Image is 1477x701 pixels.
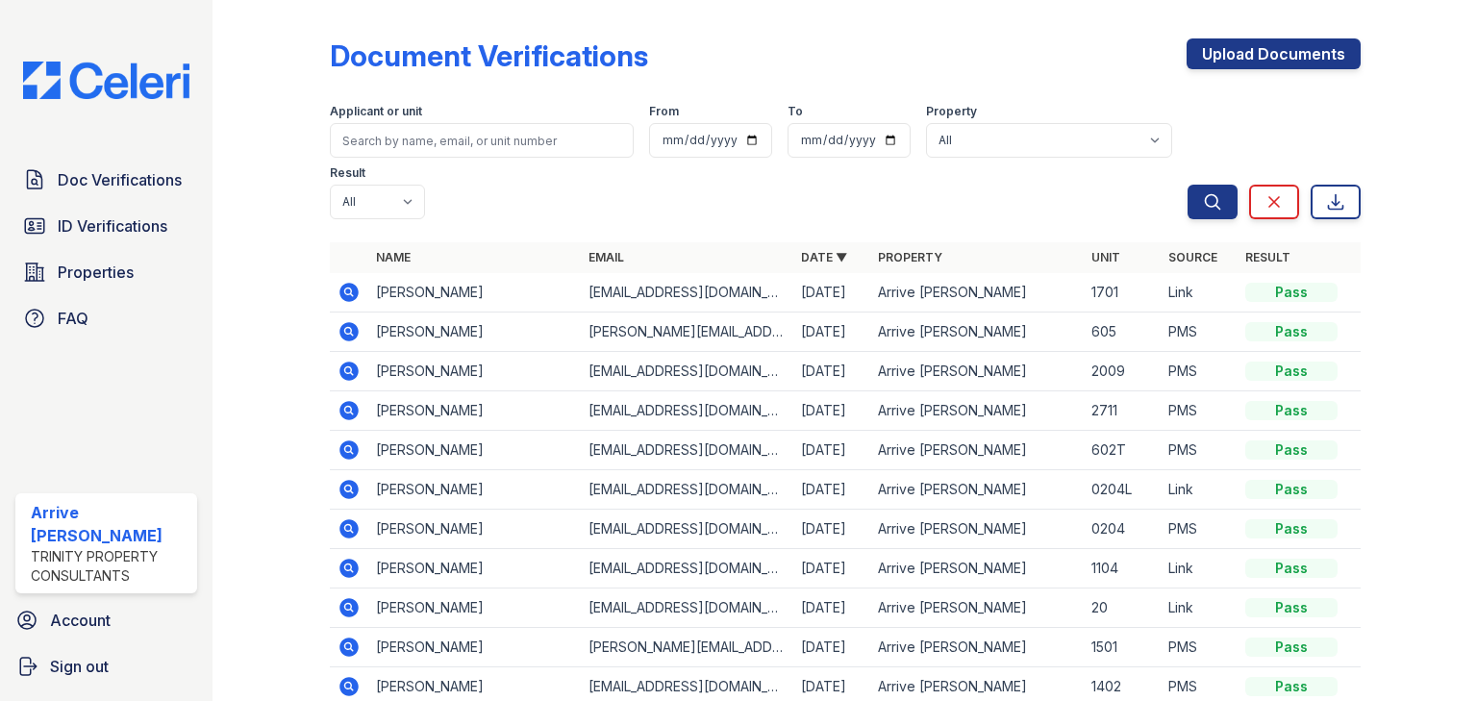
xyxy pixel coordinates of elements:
div: Pass [1245,519,1338,538]
span: Properties [58,261,134,284]
td: [DATE] [793,628,870,667]
div: Pass [1245,322,1338,341]
td: Arrive [PERSON_NAME] [870,313,1083,352]
input: Search by name, email, or unit number [330,123,634,158]
div: Pass [1245,677,1338,696]
td: [DATE] [793,273,870,313]
label: To [788,104,803,119]
td: [DATE] [793,431,870,470]
a: Sign out [8,647,205,686]
img: CE_Logo_Blue-a8612792a0a2168367f1c8372b55b34899dd931a85d93a1a3d3e32e68fde9ad4.png [8,62,205,99]
a: FAQ [15,299,197,338]
td: 1104 [1084,549,1161,588]
td: [DATE] [793,549,870,588]
td: Arrive [PERSON_NAME] [870,273,1083,313]
label: Property [926,104,977,119]
td: PMS [1161,628,1238,667]
label: From [649,104,679,119]
td: [EMAIL_ADDRESS][DOMAIN_NAME] [581,273,793,313]
td: 2711 [1084,391,1161,431]
span: Sign out [50,655,109,678]
td: [DATE] [793,352,870,391]
label: Applicant or unit [330,104,422,119]
a: Email [588,250,624,264]
td: [PERSON_NAME][EMAIL_ADDRESS][PERSON_NAME][DOMAIN_NAME] [581,628,793,667]
div: Arrive [PERSON_NAME] [31,501,189,547]
td: [PERSON_NAME] [368,313,581,352]
div: Pass [1245,362,1338,381]
td: PMS [1161,391,1238,431]
td: [DATE] [793,391,870,431]
a: Result [1245,250,1290,264]
td: [PERSON_NAME] [368,352,581,391]
div: Pass [1245,401,1338,420]
div: Pass [1245,559,1338,578]
td: [PERSON_NAME] [368,628,581,667]
td: [PERSON_NAME] [368,470,581,510]
td: [PERSON_NAME] [368,273,581,313]
td: [EMAIL_ADDRESS][DOMAIN_NAME] [581,470,793,510]
span: ID Verifications [58,214,167,238]
td: Arrive [PERSON_NAME] [870,470,1083,510]
td: [EMAIL_ADDRESS][DOMAIN_NAME] [581,431,793,470]
div: Document Verifications [330,38,648,73]
td: Arrive [PERSON_NAME] [870,628,1083,667]
div: Pass [1245,598,1338,617]
a: Date ▼ [801,250,847,264]
td: [PERSON_NAME] [368,510,581,549]
td: Arrive [PERSON_NAME] [870,588,1083,628]
span: Doc Verifications [58,168,182,191]
td: 2009 [1084,352,1161,391]
a: Doc Verifications [15,161,197,199]
td: 602T [1084,431,1161,470]
td: [EMAIL_ADDRESS][DOMAIN_NAME] [581,510,793,549]
td: Arrive [PERSON_NAME] [870,549,1083,588]
div: Pass [1245,440,1338,460]
a: Name [376,250,411,264]
td: 0204 [1084,510,1161,549]
td: [PERSON_NAME][EMAIL_ADDRESS][PERSON_NAME][DOMAIN_NAME] [581,313,793,352]
td: [PERSON_NAME] [368,391,581,431]
td: 1501 [1084,628,1161,667]
td: [PERSON_NAME] [368,549,581,588]
td: [EMAIL_ADDRESS][DOMAIN_NAME] [581,549,793,588]
td: [PERSON_NAME] [368,588,581,628]
a: Upload Documents [1187,38,1361,69]
span: Account [50,609,111,632]
td: Link [1161,470,1238,510]
div: Pass [1245,480,1338,499]
div: Trinity Property Consultants [31,547,189,586]
a: Properties [15,253,197,291]
div: Pass [1245,638,1338,657]
td: [PERSON_NAME] [368,431,581,470]
a: Property [878,250,942,264]
td: Arrive [PERSON_NAME] [870,391,1083,431]
td: [EMAIL_ADDRESS][DOMAIN_NAME] [581,352,793,391]
td: [DATE] [793,470,870,510]
td: PMS [1161,510,1238,549]
label: Result [330,165,365,181]
td: 605 [1084,313,1161,352]
td: [EMAIL_ADDRESS][DOMAIN_NAME] [581,588,793,628]
td: Link [1161,273,1238,313]
a: Account [8,601,205,639]
td: 1701 [1084,273,1161,313]
a: Source [1168,250,1217,264]
td: Arrive [PERSON_NAME] [870,510,1083,549]
td: Arrive [PERSON_NAME] [870,431,1083,470]
td: Link [1161,588,1238,628]
td: [DATE] [793,313,870,352]
td: PMS [1161,431,1238,470]
td: [DATE] [793,510,870,549]
a: ID Verifications [15,207,197,245]
div: Pass [1245,283,1338,302]
td: Link [1161,549,1238,588]
td: PMS [1161,313,1238,352]
span: FAQ [58,307,88,330]
td: 20 [1084,588,1161,628]
td: 0204L [1084,470,1161,510]
td: Arrive [PERSON_NAME] [870,352,1083,391]
td: [DATE] [793,588,870,628]
a: Unit [1091,250,1120,264]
